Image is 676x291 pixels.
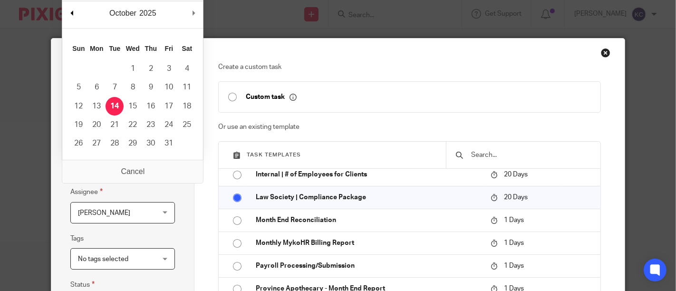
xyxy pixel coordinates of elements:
span: 20 Days [504,194,528,201]
abbr: Saturday [182,45,193,52]
button: Next Month [189,6,198,20]
p: Custom task [246,93,297,101]
button: 8 [124,78,142,97]
button: 16 [142,97,160,116]
button: 9 [142,78,160,97]
p: Payroll Processing/Submission [256,261,481,271]
abbr: Friday [164,45,173,52]
button: 27 [87,134,106,153]
button: 13 [87,97,106,116]
p: Or use an existing template [218,122,601,132]
p: Month End Reconciliation [256,215,481,225]
label: Tags [70,234,84,243]
button: 2 [142,59,160,78]
abbr: Wednesday [126,45,140,52]
span: 1 Days [504,262,524,269]
span: Task templates [247,152,301,157]
span: [PERSON_NAME] [78,210,130,216]
p: Law Society | Compliance Package [256,193,481,202]
button: 26 [69,134,87,153]
div: Close this dialog window [601,48,610,58]
button: 20 [87,116,106,134]
abbr: Monday [90,45,103,52]
button: 21 [106,116,124,134]
p: Create a custom task [218,62,601,72]
button: 25 [178,116,196,134]
button: 19 [69,116,87,134]
button: 22 [124,116,142,134]
button: 17 [160,97,178,116]
p: Internal | # of Employees for Clients [256,170,481,179]
label: Assignee [70,186,103,197]
button: 24 [160,116,178,134]
button: 7 [106,78,124,97]
button: 30 [142,134,160,153]
button: 29 [124,134,142,153]
span: No tags selected [78,256,128,262]
button: 28 [106,134,124,153]
button: 5 [69,78,87,97]
p: Monthly MykoHR Billing Report [256,238,481,248]
button: 23 [142,116,160,134]
div: 2025 [138,6,158,20]
button: Previous Month [67,6,77,20]
button: 15 [124,97,142,116]
button: 18 [178,97,196,116]
button: 12 [69,97,87,116]
span: 20 Days [504,171,528,178]
button: 31 [160,134,178,153]
div: October [108,6,138,20]
button: 11 [178,78,196,97]
button: 3 [160,59,178,78]
abbr: Sunday [72,45,85,52]
input: Search... [470,150,591,160]
abbr: Tuesday [109,45,121,52]
button: 1 [124,59,142,78]
button: 10 [160,78,178,97]
abbr: Thursday [145,45,157,52]
button: 4 [178,59,196,78]
span: 1 Days [504,240,524,246]
label: Status [70,279,95,290]
button: 14 [106,97,124,116]
span: 1 Days [504,217,524,223]
button: 6 [87,78,106,97]
input: Use the arrow keys to pick a date [70,155,175,177]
